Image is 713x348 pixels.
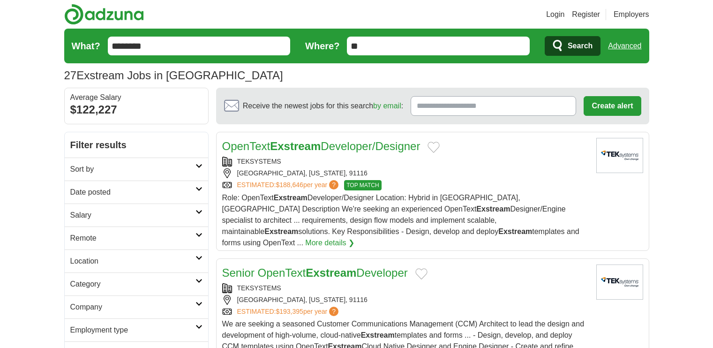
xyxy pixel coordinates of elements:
[237,158,281,165] a: TEKSYSTEMS
[237,284,281,292] a: TEKSYSTEMS
[608,37,641,55] a: Advanced
[572,9,600,20] a: Register
[222,266,408,279] a: Senior OpenTextExstreamDeveloper
[222,140,420,152] a: OpenTextExstreamDeveloper/Designer
[222,194,579,247] span: Role: OpenText Developer/Designer Location: Hybrid in [GEOGRAPHIC_DATA], [GEOGRAPHIC_DATA] Descri...
[70,210,195,221] h2: Salary
[70,302,195,313] h2: Company
[65,158,208,181] a: Sort by
[70,325,195,336] h2: Employment type
[329,307,338,316] span: ?
[70,256,195,267] h2: Location
[70,233,195,244] h2: Remote
[264,227,298,235] strong: Exstream
[65,204,208,227] a: Salary
[415,268,428,280] button: Add to favorite jobs
[305,39,339,53] label: Where?
[428,142,440,153] button: Add to favorite jobs
[476,205,510,213] strong: Exstream
[306,266,356,279] strong: Exstream
[243,100,403,112] span: Receive the newest jobs for this search :
[70,164,195,175] h2: Sort by
[65,295,208,318] a: Company
[276,181,303,189] span: $188,646
[64,4,144,25] img: Adzuna logo
[568,37,593,55] span: Search
[546,9,564,20] a: Login
[361,331,395,339] strong: Exstream
[596,138,643,173] img: TEKsystems logo
[596,265,643,300] img: TEKsystems logo
[274,194,308,202] strong: Exstream
[65,318,208,341] a: Employment type
[237,307,341,317] a: ESTIMATED:$193,395per year?
[65,272,208,295] a: Category
[222,295,589,305] div: [GEOGRAPHIC_DATA], [US_STATE], 91116
[237,180,341,190] a: ESTIMATED:$188,646per year?
[545,36,600,56] button: Search
[64,67,77,84] span: 27
[70,187,195,198] h2: Date posted
[305,237,354,249] a: More details ❯
[72,39,100,53] label: What?
[270,140,321,152] strong: Exstream
[498,227,532,235] strong: Exstream
[584,96,641,116] button: Create alert
[70,101,203,118] div: $122,227
[614,9,649,20] a: Employers
[344,180,381,190] span: TOP MATCH
[65,132,208,158] h2: Filter results
[329,180,338,189] span: ?
[70,279,195,290] h2: Category
[222,168,589,178] div: [GEOGRAPHIC_DATA], [US_STATE], 91116
[65,181,208,204] a: Date posted
[70,94,203,101] div: Average Salary
[65,227,208,250] a: Remote
[64,69,283,82] h1: Exstream Jobs in [GEOGRAPHIC_DATA]
[65,250,208,272] a: Location
[373,102,401,110] a: by email
[276,308,303,315] span: $193,395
